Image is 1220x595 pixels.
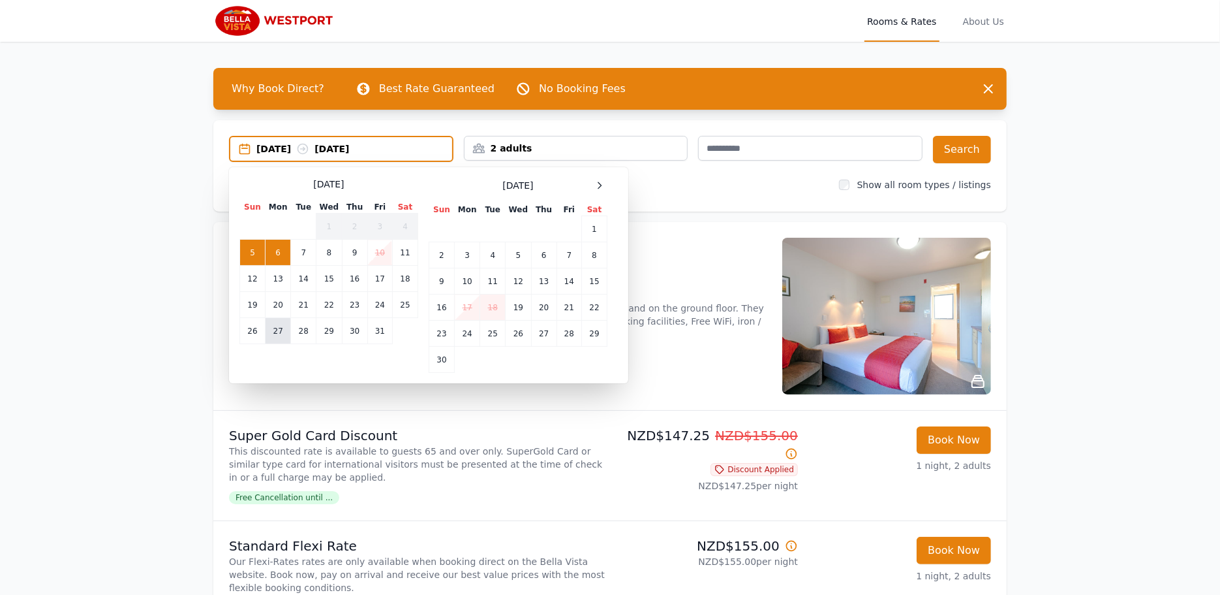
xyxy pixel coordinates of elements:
td: 7 [557,242,581,268]
span: Why Book Direct? [221,76,335,102]
td: 21 [557,295,581,321]
th: Sun [240,201,266,214]
td: 12 [240,266,266,292]
p: NZD$155.00 per night [615,555,798,568]
span: NZD$155.00 [715,428,798,443]
span: Discount Applied [710,463,798,476]
td: 1 [316,214,342,240]
span: [DATE] [313,178,344,191]
td: 24 [455,321,480,347]
th: Mon [266,201,291,214]
button: Search [933,136,991,163]
p: Our Flexi-Rates rates are only available when booking direct on the Bella Vista website. Book now... [229,555,605,594]
td: 5 [506,242,531,268]
td: 16 [342,266,367,292]
th: Fri [557,204,581,216]
td: 16 [429,295,455,321]
td: 5 [240,240,266,266]
td: 30 [429,347,455,373]
label: Show all room types / listings [857,180,991,190]
p: Standard Flexi Rate [229,537,605,555]
td: 23 [429,321,455,347]
span: [DATE] [502,179,533,192]
td: 13 [266,266,291,292]
td: 29 [316,318,342,344]
p: 1 night, 2 adults [808,570,991,583]
td: 11 [480,268,506,295]
td: 30 [342,318,367,344]
th: Sun [429,204,455,216]
p: No Booking Fees [539,81,626,97]
td: 2 [342,214,367,240]
td: 20 [531,295,557,321]
td: 22 [316,292,342,318]
p: NZD$155.00 [615,537,798,555]
button: Book Now [917,537,991,564]
th: Thu [342,201,367,214]
td: 8 [316,240,342,266]
td: 1 [582,216,607,242]
span: Free Cancellation until ... [229,491,339,504]
td: 17 [367,266,392,292]
td: 26 [506,321,531,347]
td: 9 [429,268,455,295]
td: 2 [429,242,455,268]
td: 17 [455,295,480,321]
td: 24 [367,292,392,318]
td: 28 [557,321,581,347]
td: 25 [480,321,506,347]
td: 21 [291,292,316,318]
th: Wed [316,201,342,214]
th: Mon [455,204,480,216]
td: 27 [531,321,557,347]
td: 18 [480,295,506,321]
td: 9 [342,240,367,266]
p: This discounted rate is available to guests 65 and over only. SuperGold Card or similar type card... [229,445,605,484]
td: 12 [506,268,531,295]
td: 28 [291,318,316,344]
p: NZD$147.25 per night [615,479,798,492]
td: 4 [480,242,506,268]
td: 29 [582,321,607,347]
td: 6 [531,242,557,268]
td: 4 [393,214,418,240]
td: 11 [393,240,418,266]
td: 14 [557,268,581,295]
td: 8 [582,242,607,268]
td: 18 [393,266,418,292]
td: 3 [367,214,392,240]
th: Sat [393,201,418,214]
th: Thu [531,204,557,216]
p: NZD$147.25 [615,426,798,463]
th: Sat [582,204,607,216]
td: 3 [455,242,480,268]
td: 26 [240,318,266,344]
td: 19 [240,292,266,318]
th: Tue [291,201,316,214]
div: [DATE] [DATE] [256,142,452,155]
td: 13 [531,268,557,295]
td: 31 [367,318,392,344]
td: 7 [291,240,316,266]
p: Super Gold Card Discount [229,426,605,445]
td: 10 [455,268,480,295]
p: 1 night, 2 adults [808,459,991,472]
td: 23 [342,292,367,318]
button: Book Now [917,426,991,454]
td: 27 [266,318,291,344]
td: 25 [393,292,418,318]
p: Best Rate Guaranteed [379,81,495,97]
th: Wed [506,204,531,216]
th: Fri [367,201,392,214]
img: Bella Vista Westport [213,5,339,37]
td: 6 [266,240,291,266]
div: 2 adults [465,142,688,155]
td: 10 [367,240,392,266]
td: 22 [582,295,607,321]
td: 15 [316,266,342,292]
td: 19 [506,295,531,321]
td: 20 [266,292,291,318]
th: Tue [480,204,506,216]
td: 15 [582,268,607,295]
td: 14 [291,266,316,292]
